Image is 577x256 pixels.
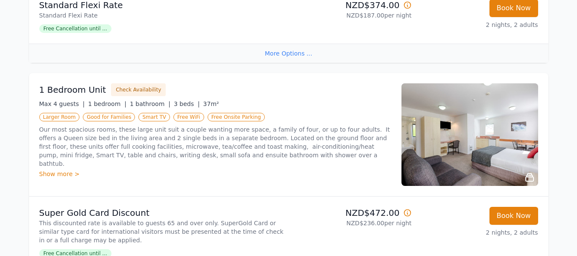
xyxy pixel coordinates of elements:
p: Super Gold Card Discount [39,207,285,219]
p: 2 nights, 2 adults [419,21,538,29]
span: Max 4 guests | [39,100,85,107]
button: Book Now [489,207,538,225]
span: Good for Families [83,113,135,121]
button: Check Availability [111,83,166,96]
p: 2 nights, 2 adults [419,228,538,237]
span: Smart TV [138,113,170,121]
span: Free Onsite Parking [208,113,265,121]
div: More Options ... [29,44,548,63]
span: 3 beds | [174,100,200,107]
h3: 1 Bedroom Unit [39,84,106,96]
p: This discounted rate is available to guests 65 and over only. SuperGold Card or similar type card... [39,219,285,244]
span: 37m² [203,100,219,107]
span: Free Cancellation until ... [39,24,111,33]
p: NZD$187.00 per night [292,11,412,20]
p: NZD$236.00 per night [292,219,412,227]
span: 1 bathroom | [130,100,170,107]
div: Show more > [39,170,391,178]
p: NZD$472.00 [292,207,412,219]
span: Free WiFi [173,113,204,121]
p: Standard Flexi Rate [39,11,285,20]
span: 1 bedroom | [88,100,126,107]
span: Larger Room [39,113,80,121]
p: Our most spacious rooms, these large unit suit a couple wanting more space, a family of four, or ... [39,125,391,168]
